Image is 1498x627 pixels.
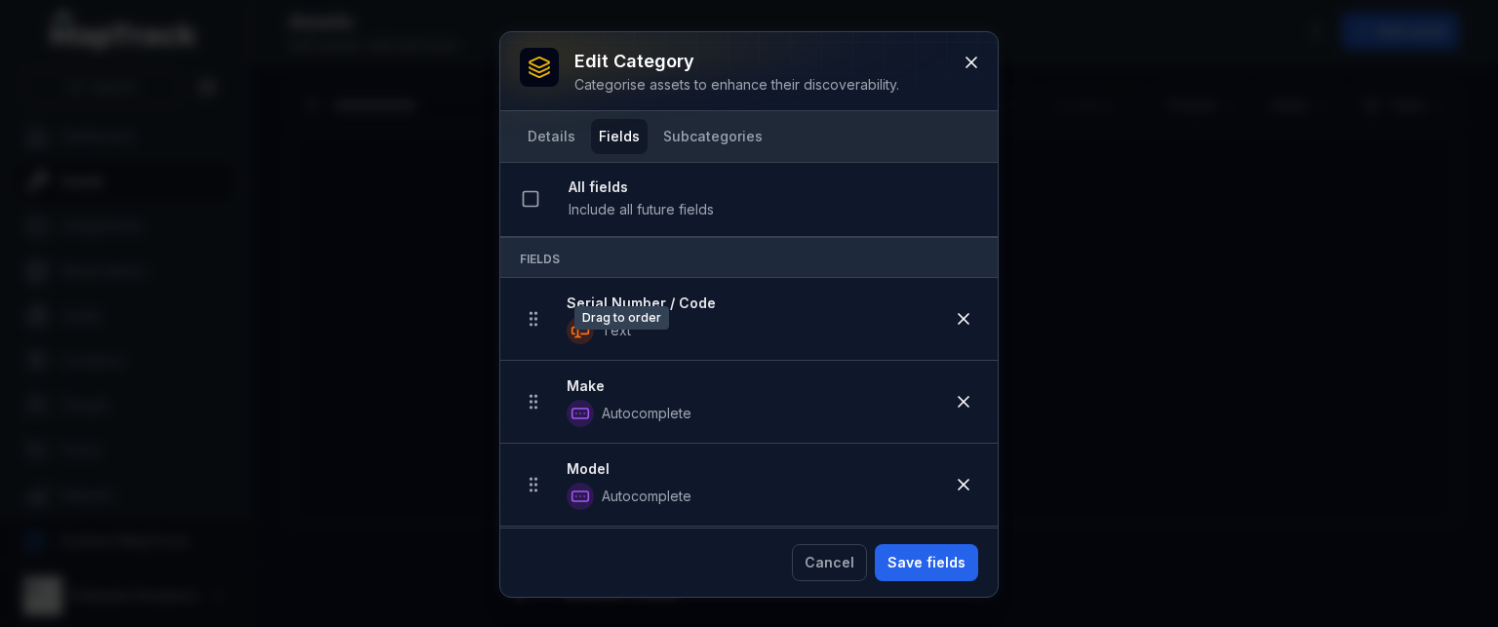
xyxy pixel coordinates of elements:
span: Drag to order [574,306,669,330]
span: Fields [520,252,560,266]
span: Autocomplete [602,487,691,506]
span: Autocomplete [602,404,691,423]
button: Save fields [875,544,978,581]
span: Include all future fields [569,201,714,217]
strong: Serial Number / Code [567,294,945,313]
h3: Edit category [574,48,899,75]
strong: All fields [569,177,982,197]
button: Fields [591,119,648,154]
span: Text [602,321,631,340]
button: Details [520,119,583,154]
div: Categorise assets to enhance their discoverability. [574,75,899,95]
button: Subcategories [655,119,770,154]
button: Cancel [792,544,867,581]
strong: Model [567,459,945,479]
strong: Make [567,376,945,396]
